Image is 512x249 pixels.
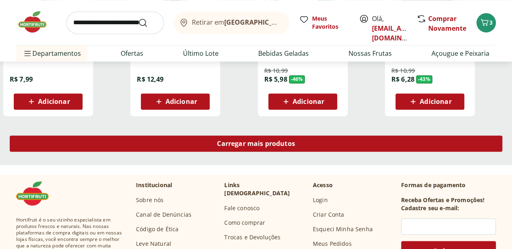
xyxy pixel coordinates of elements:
span: R$ 5,98 [264,75,287,84]
button: Adicionar [141,93,210,110]
a: Como comprar [224,218,265,226]
h3: Cadastre seu e-mail: [401,204,459,212]
span: R$ 7,99 [10,75,33,84]
a: Esqueci Minha Senha [313,225,373,233]
p: Acesso [313,181,333,189]
a: Meus Pedidos [313,239,352,247]
a: Último Lote [183,49,219,58]
a: Meus Favoritos [299,15,349,31]
a: Ofertas [121,49,143,58]
p: Links [DEMOGRAPHIC_DATA] [224,181,306,197]
input: search [66,11,164,34]
button: Adicionar [14,93,83,110]
span: Adicionar [420,98,451,105]
span: Adicionar [38,98,70,105]
a: Criar Conta [313,210,344,218]
span: Departamentos [23,44,81,63]
b: [GEOGRAPHIC_DATA]/[GEOGRAPHIC_DATA] [224,18,361,27]
span: Carregar mais produtos [217,140,295,147]
span: - 43 % [416,75,432,83]
span: Retirar em [192,19,281,26]
h3: Receba Ofertas e Promoções! [401,196,484,204]
a: Comprar Novamente [428,14,466,33]
span: R$ 12,49 [137,75,164,84]
a: [EMAIL_ADDRESS][DOMAIN_NAME] [372,24,428,42]
span: - 46 % [289,75,305,83]
span: R$ 10,99 [391,67,415,75]
a: Açougue e Peixaria [431,49,489,58]
a: Código de Ética [136,225,178,233]
span: Meus Favoritos [312,15,349,31]
button: Carrinho [476,13,496,32]
button: Adicionar [395,93,464,110]
a: Leve Natural [136,239,171,247]
p: Formas de pagamento [401,181,496,189]
a: Bebidas Geladas [258,49,309,58]
span: 3 [489,19,493,26]
span: Adicionar [293,98,324,105]
a: Fale conosco [224,204,259,212]
span: R$ 6,28 [391,75,414,84]
span: R$ 10,99 [264,67,288,75]
span: Olá, [372,14,408,43]
a: Trocas e Devoluções [224,233,280,241]
a: Canal de Denúncias [136,210,191,218]
p: Institucional [136,181,172,189]
button: Submit Search [138,18,157,27]
img: Hortifruti [16,181,57,205]
img: Hortifruti [16,10,57,34]
a: Sobre nós [136,196,164,204]
a: Carregar mais produtos [10,135,502,155]
a: Login [313,196,328,204]
button: Retirar em[GEOGRAPHIC_DATA]/[GEOGRAPHIC_DATA] [174,11,289,34]
button: Menu [23,44,32,63]
button: Adicionar [268,93,337,110]
a: Nossas Frutas [348,49,392,58]
span: Adicionar [166,98,197,105]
